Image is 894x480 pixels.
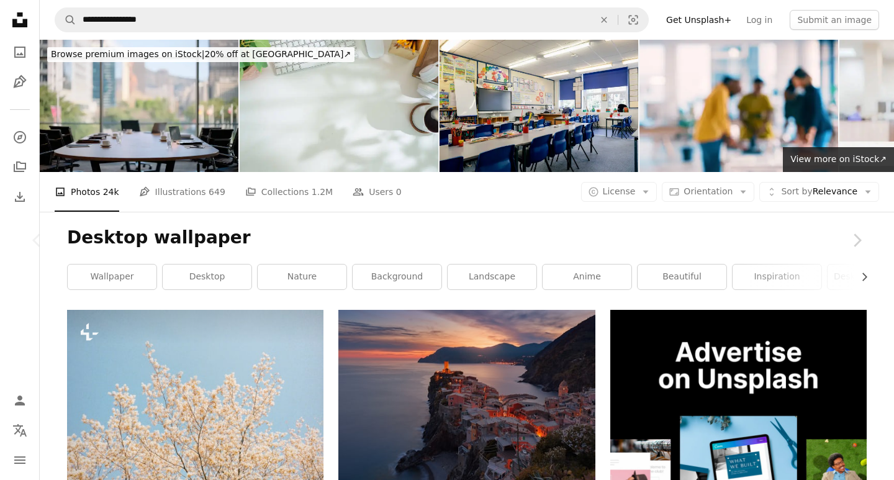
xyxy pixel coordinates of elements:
[7,125,32,150] a: Explore
[245,172,333,212] a: Collections 1.2M
[209,185,225,199] span: 649
[40,40,238,172] img: Chairs, table and technology in empty boardroom of corporate office for meeting with window view....
[139,172,225,212] a: Illustrations 649
[7,70,32,94] a: Illustrations
[55,7,649,32] form: Find visuals sitewide
[448,265,536,289] a: landscape
[739,10,780,30] a: Log in
[163,265,251,289] a: desktop
[7,40,32,65] a: Photos
[7,418,32,443] button: Language
[7,155,32,179] a: Collections
[353,172,402,212] a: Users 0
[639,40,838,172] img: Blur, meeting and employees for discussion in office, working and job for creative career. People...
[51,49,351,59] span: 20% off at [GEOGRAPHIC_DATA] ↗
[7,388,32,413] a: Log in / Sign up
[638,265,726,289] a: beautiful
[662,182,754,202] button: Orientation
[40,40,362,70] a: Browse premium images on iStock|20% off at [GEOGRAPHIC_DATA]↗
[603,186,636,196] span: License
[790,154,887,164] span: View more on iStock ↗
[338,389,595,401] a: aerial view of village on mountain cliff during orange sunset
[781,186,812,196] span: Sort by
[68,265,156,289] a: wallpaper
[353,265,441,289] a: background
[67,227,867,249] h1: Desktop wallpaper
[67,389,323,401] a: a tree with white flowers against a blue sky
[684,186,733,196] span: Orientation
[543,265,631,289] a: anime
[240,40,438,172] img: Top view white office desk with keyboard, coffee cup, headphone and stationery.
[618,8,648,32] button: Visual search
[790,10,879,30] button: Submit an image
[396,185,402,199] span: 0
[659,10,739,30] a: Get Unsplash+
[51,49,204,59] span: Browse premium images on iStock |
[312,185,333,199] span: 1.2M
[733,265,821,289] a: inspiration
[581,182,657,202] button: License
[7,448,32,473] button: Menu
[759,182,879,202] button: Sort byRelevance
[819,181,894,300] a: Next
[55,8,76,32] button: Search Unsplash
[781,186,857,198] span: Relevance
[590,8,618,32] button: Clear
[440,40,638,172] img: Empty Classroom
[258,265,346,289] a: nature
[783,147,894,172] a: View more on iStock↗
